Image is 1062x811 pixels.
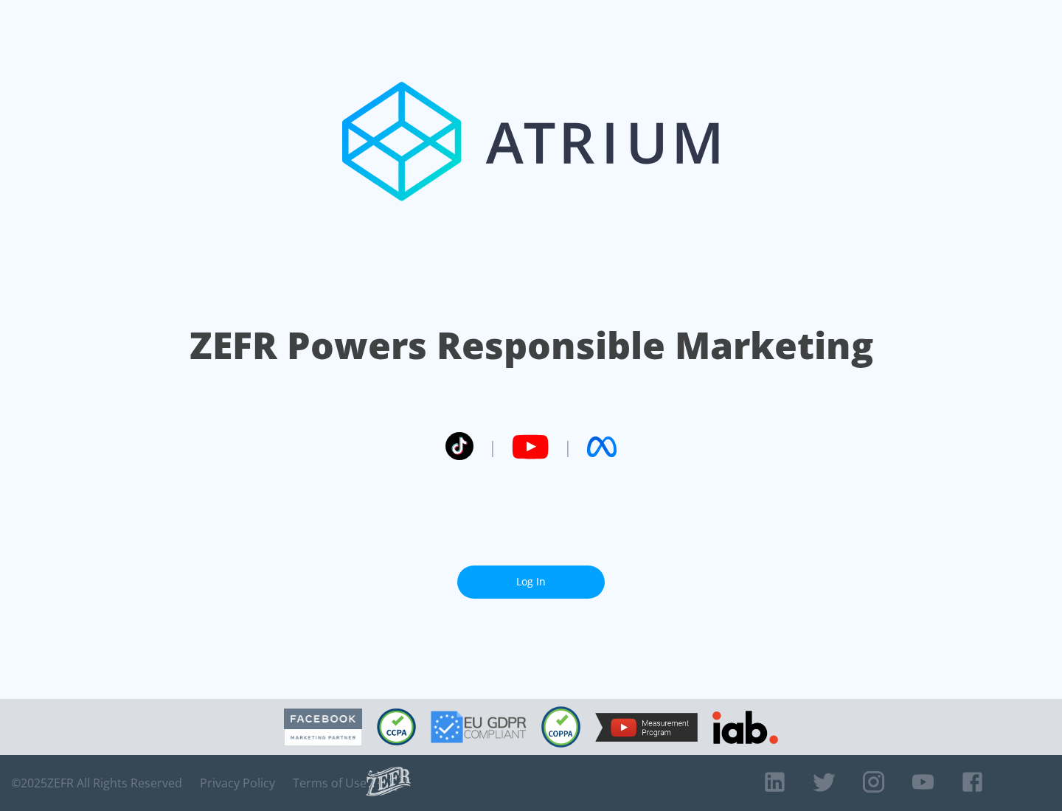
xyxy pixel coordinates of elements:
img: Facebook Marketing Partner [284,709,362,746]
img: IAB [712,711,778,744]
a: Terms of Use [293,776,367,790]
span: © 2025 ZEFR All Rights Reserved [11,776,182,790]
span: | [563,436,572,458]
a: Privacy Policy [200,776,275,790]
a: Log In [457,565,605,599]
img: COPPA Compliant [541,706,580,748]
span: | [488,436,497,458]
img: CCPA Compliant [377,709,416,745]
img: YouTube Measurement Program [595,713,698,742]
img: GDPR Compliant [431,711,527,743]
h1: ZEFR Powers Responsible Marketing [190,320,873,371]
